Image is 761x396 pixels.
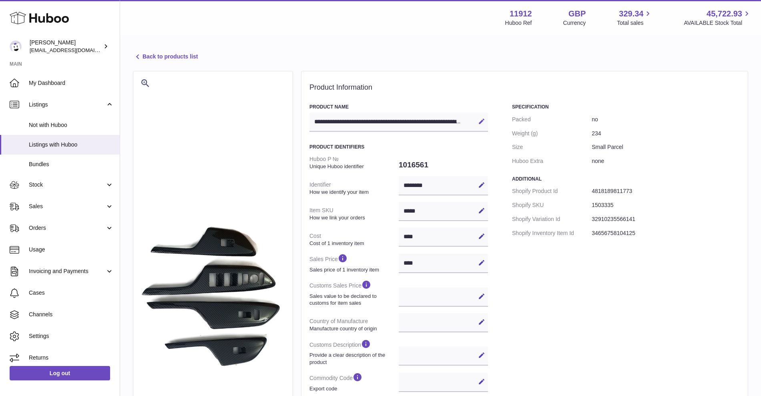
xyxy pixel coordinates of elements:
[309,178,399,199] dt: Identifier
[512,184,592,198] dt: Shopify Product Id
[619,8,643,19] span: 329.34
[592,140,740,154] dd: Small Parcel
[309,189,397,196] strong: How we identify your item
[512,104,740,110] h3: Specification
[512,154,592,168] dt: Huboo Extra
[29,141,114,149] span: Listings with Huboo
[141,220,285,372] img: 20201012_002156.jpg
[309,250,399,276] dt: Sales Price
[592,198,740,212] dd: 1503335
[133,52,198,62] a: Back to products list
[29,289,114,297] span: Cases
[309,293,397,307] strong: Sales value to be declared to customs for item sales
[309,203,399,224] dt: Item SKU
[309,352,397,366] strong: Provide a clear description of the product
[512,127,592,141] dt: Weight (g)
[512,198,592,212] dt: Shopify SKU
[592,226,740,240] dd: 34656758104125
[29,181,105,189] span: Stock
[309,336,399,369] dt: Customs Description
[29,79,114,87] span: My Dashboard
[684,8,751,27] a: 45,722.93 AVAILABLE Stock Total
[309,266,397,273] strong: Sales price of 1 inventory item
[29,267,105,275] span: Invoicing and Payments
[512,113,592,127] dt: Packed
[29,101,105,109] span: Listings
[29,246,114,253] span: Usage
[592,127,740,141] dd: 234
[309,325,397,332] strong: Manufacture country of origin
[29,161,114,168] span: Bundles
[29,121,114,129] span: Not with Huboo
[29,203,105,210] span: Sales
[684,19,751,27] span: AVAILABLE Stock Total
[592,184,740,198] dd: 4818189811773
[568,8,586,19] strong: GBP
[10,40,22,52] img: info@carbonmyride.com
[592,212,740,226] dd: 32910235566141
[309,369,399,395] dt: Commodity Code
[617,19,653,27] span: Total sales
[309,229,399,250] dt: Cost
[309,104,488,110] h3: Product Name
[309,240,397,247] strong: Cost of 1 inventory item
[309,276,399,310] dt: Customs Sales Price
[309,385,397,392] strong: Export code
[592,113,740,127] dd: no
[309,214,397,221] strong: How we link your orders
[505,19,532,27] div: Huboo Ref
[309,152,399,173] dt: Huboo P №
[30,47,118,53] span: [EMAIL_ADDRESS][DOMAIN_NAME]
[707,8,742,19] span: 45,722.93
[512,226,592,240] dt: Shopify Inventory Item Id
[512,212,592,226] dt: Shopify Variation Id
[399,157,488,173] dd: 1016561
[29,354,114,362] span: Returns
[309,163,397,170] strong: Unique Huboo identifier
[30,39,102,54] div: [PERSON_NAME]
[309,314,399,335] dt: Country of Manufacture
[29,332,114,340] span: Settings
[29,224,105,232] span: Orders
[309,83,740,92] h2: Product Information
[563,19,586,27] div: Currency
[309,144,488,150] h3: Product Identifiers
[512,140,592,154] dt: Size
[510,8,532,19] strong: 11912
[512,176,740,182] h3: Additional
[29,311,114,318] span: Channels
[617,8,653,27] a: 329.34 Total sales
[10,366,110,380] a: Log out
[592,154,740,168] dd: none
